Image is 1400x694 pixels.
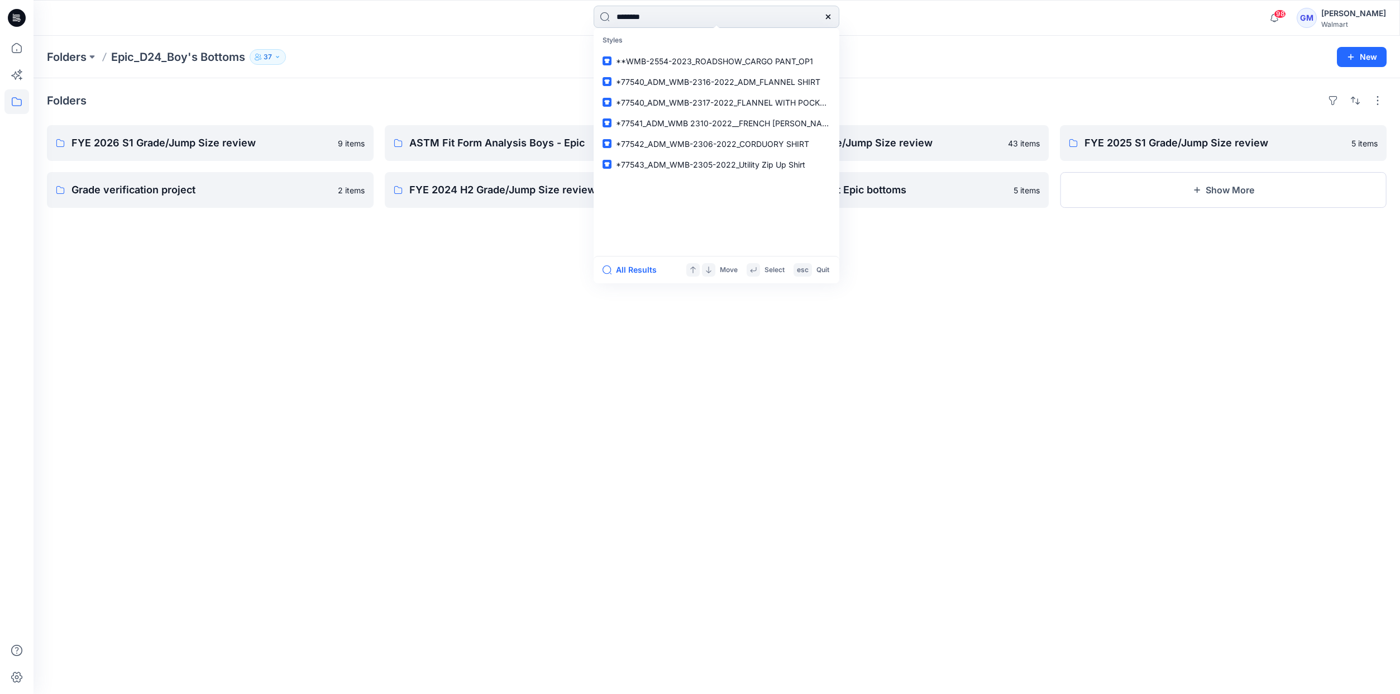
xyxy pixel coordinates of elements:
p: block development Epic bottoms [747,182,1007,198]
a: *77543_ADM_WMB-2305-2022_Utility Zip Up Shirt [596,154,837,175]
p: Styles [596,30,837,51]
span: **WMB-2554-2023_ROADSHOW_CARGO PANT_OP1 [616,56,813,66]
p: Select [764,264,785,276]
a: FYE 2025 S3 Grade/Jump Size review43 items [723,125,1049,161]
a: *77541_ADM_WMB 2310-2022__FRENCH [PERSON_NAME] SHIRT [596,113,837,134]
p: 5 items [1351,137,1378,149]
p: Epic_D24_Boy's Bottoms [111,49,245,65]
span: 98 [1274,9,1286,18]
span: *77540_ADM_WMB-2316-2022_ADM_FLANNEL SHIRT [616,77,820,87]
a: FYE 2026 S1 Grade/Jump Size review9 items [47,125,374,161]
a: FYE 2025 S1 Grade/Jump Size review5 items [1060,125,1387,161]
a: **WMB-2554-2023_ROADSHOW_CARGO PANT_OP1 [596,51,837,72]
a: block development Epic bottoms5 items [723,172,1049,208]
div: GM [1297,8,1317,28]
a: *77542_ADM_WMB-2306-2022_CORDUORY SHIRT [596,134,837,154]
p: FYE 2024 H2 Grade/Jump Size review Epic Bottoms [409,182,664,198]
a: Grade verification project2 items [47,172,374,208]
a: ASTM Fit Form Analysis Boys - Epic6 items [385,125,711,161]
p: FYE 2026 S1 Grade/Jump Size review [71,135,331,151]
p: FYE 2025 S1 Grade/Jump Size review [1084,135,1345,151]
button: All Results [603,263,664,277]
p: 5 items [1014,184,1040,196]
a: FYE 2024 H2 Grade/Jump Size review Epic Bottoms33 items [385,172,711,208]
button: Show More [1060,172,1387,208]
a: *77540_ADM_WMB-2316-2022_ADM_FLANNEL SHIRT [596,72,837,92]
button: New [1337,47,1387,67]
p: Move [720,264,738,276]
span: *77540_ADM_WMB-2317-2022_FLANNEL WITH POCKET FLAP SHIRT & BACK YOKE [616,98,930,107]
button: 37 [250,49,286,65]
p: Quit [816,264,829,276]
p: esc [797,264,809,276]
p: ASTM Fit Form Analysis Boys - Epic [409,135,669,151]
a: *77540_ADM_WMB-2317-2022_FLANNEL WITH POCKET FLAP SHIRT & BACK YOKE [596,92,837,113]
a: Folders [47,49,87,65]
div: Walmart [1321,20,1386,28]
p: 2 items [338,184,365,196]
div: [PERSON_NAME] [1321,7,1386,20]
p: 43 items [1008,137,1040,149]
h4: Folders [47,94,87,107]
span: *77543_ADM_WMB-2305-2022_Utility Zip Up Shirt [616,160,805,169]
span: *77542_ADM_WMB-2306-2022_CORDUORY SHIRT [616,139,809,149]
p: 37 [264,51,272,63]
p: FYE 2025 S3 Grade/Jump Size review [747,135,1002,151]
p: 9 items [338,137,365,149]
p: Grade verification project [71,182,331,198]
span: *77541_ADM_WMB 2310-2022__FRENCH [PERSON_NAME] SHIRT [616,118,862,128]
